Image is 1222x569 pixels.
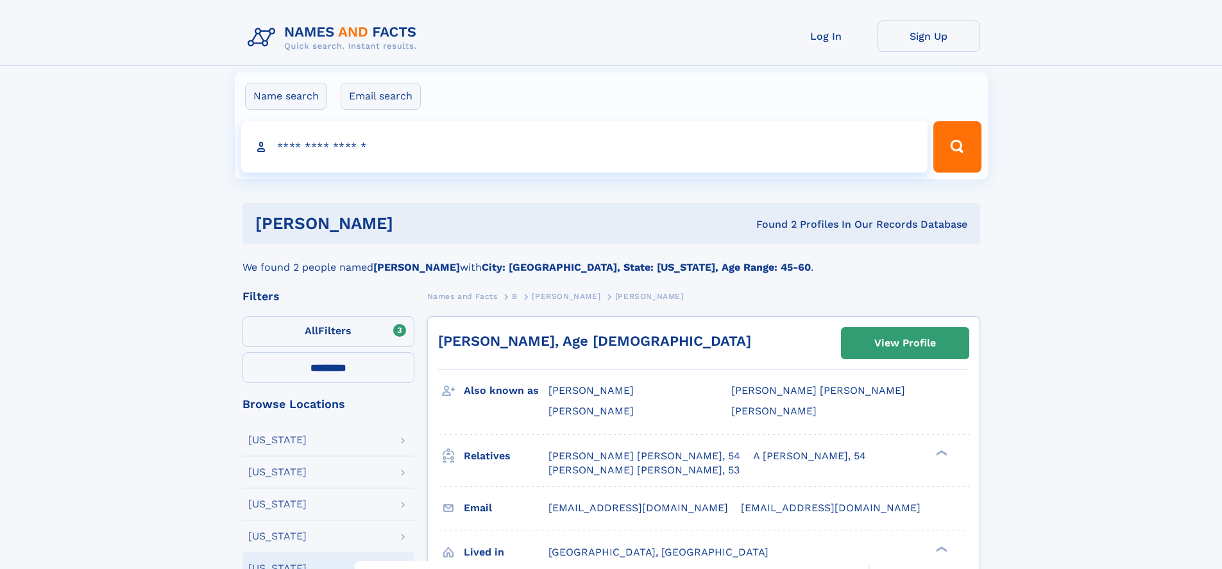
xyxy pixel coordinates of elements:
span: [PERSON_NAME] [532,292,600,301]
span: [PERSON_NAME] [548,384,634,396]
h3: Lived in [464,541,548,563]
span: B [512,292,518,301]
a: [PERSON_NAME] [PERSON_NAME], 53 [548,463,740,477]
h3: Email [464,497,548,519]
span: All [305,325,318,337]
div: View Profile [874,328,936,358]
h1: [PERSON_NAME] [255,216,575,232]
div: Filters [242,291,414,302]
div: ❯ [933,448,948,457]
b: City: [GEOGRAPHIC_DATA], State: [US_STATE], Age Range: 45-60 [482,261,811,273]
label: Name search [245,83,327,110]
div: [US_STATE] [248,435,307,445]
a: Log In [775,21,878,52]
span: [PERSON_NAME] [PERSON_NAME] [731,384,905,396]
label: Email search [341,83,421,110]
div: Browse Locations [242,398,414,410]
span: [PERSON_NAME] [615,292,684,301]
span: [PERSON_NAME] [731,405,817,417]
span: [PERSON_NAME] [548,405,634,417]
label: Filters [242,316,414,347]
span: [EMAIL_ADDRESS][DOMAIN_NAME] [548,502,728,514]
a: [PERSON_NAME] [PERSON_NAME], 54 [548,449,740,463]
a: [PERSON_NAME] [532,288,600,304]
div: We found 2 people named with . [242,244,980,275]
a: View Profile [842,328,969,359]
span: [EMAIL_ADDRESS][DOMAIN_NAME] [741,502,921,514]
div: ❯ [933,545,948,553]
a: Names and Facts [427,288,498,304]
a: Sign Up [878,21,980,52]
b: [PERSON_NAME] [373,261,460,273]
input: search input [241,121,928,173]
h3: Also known as [464,380,548,402]
img: Logo Names and Facts [242,21,427,55]
a: [PERSON_NAME], Age [DEMOGRAPHIC_DATA] [438,333,751,349]
div: [US_STATE] [248,531,307,541]
a: B [512,288,518,304]
span: [GEOGRAPHIC_DATA], [GEOGRAPHIC_DATA] [548,546,768,558]
a: A [PERSON_NAME], 54 [753,449,866,463]
div: Found 2 Profiles In Our Records Database [575,217,967,232]
button: Search Button [933,121,981,173]
h3: Relatives [464,445,548,467]
div: [US_STATE] [248,499,307,509]
div: [US_STATE] [248,467,307,477]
